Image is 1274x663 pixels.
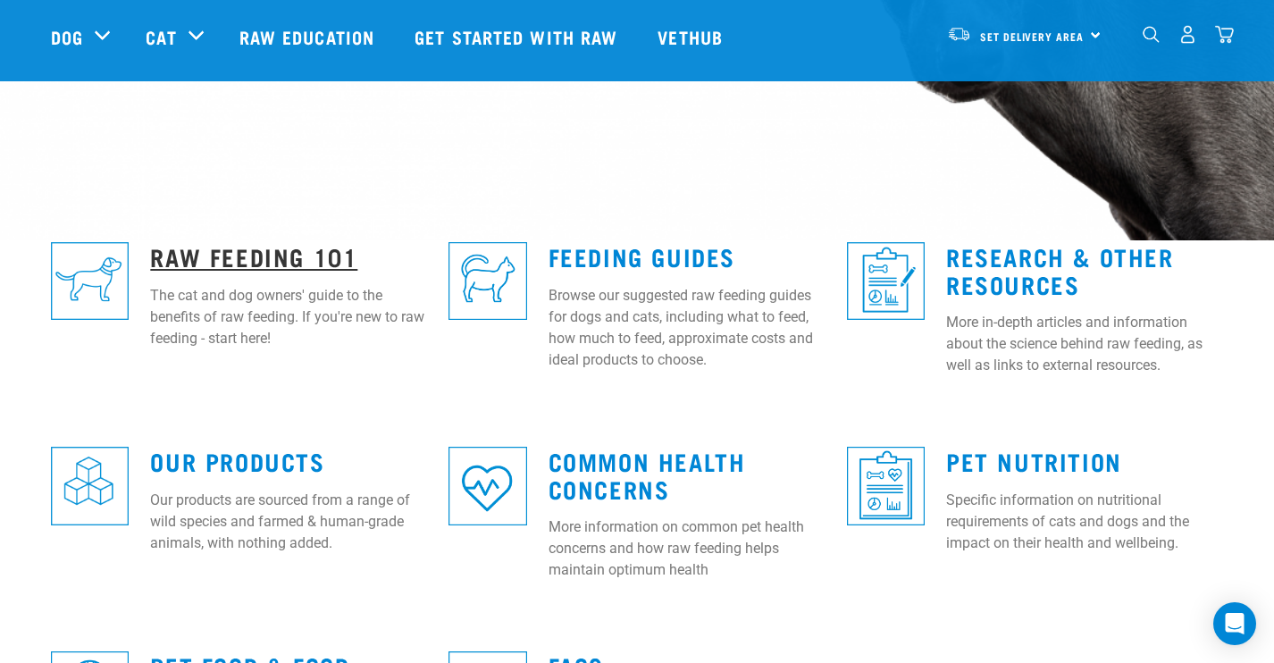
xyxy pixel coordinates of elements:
img: home-icon@2x.png [1215,25,1234,44]
a: Raw Education [222,1,397,72]
a: Feeding Guides [549,249,735,263]
img: re-icons-healthcheck3-sq-blue.png [847,447,925,525]
img: re-icons-cat2-sq-blue.png [448,242,526,320]
a: Common Health Concerns [549,454,746,495]
p: More in-depth articles and information about the science behind raw feeding, as well as links to ... [946,312,1223,376]
a: Dog [51,23,83,50]
p: More information on common pet health concerns and how raw feeding helps maintain optimum health [549,516,826,581]
img: van-moving.png [947,26,971,42]
div: Open Intercom Messenger [1213,602,1256,645]
img: re-icons-healthcheck1-sq-blue.png [847,242,925,320]
a: Raw Feeding 101 [150,249,357,263]
img: re-icons-dog3-sq-blue.png [51,242,129,320]
p: Browse our suggested raw feeding guides for dogs and cats, including what to feed, how much to fe... [549,285,826,371]
a: Research & Other Resources [946,249,1174,290]
p: Our products are sourced from a range of wild species and farmed & human-grade animals, with noth... [150,490,427,554]
img: re-icons-cubes2-sq-blue.png [51,447,129,525]
img: home-icon-1@2x.png [1143,26,1160,43]
p: The cat and dog owners' guide to the benefits of raw feeding. If you're new to raw feeding - star... [150,285,427,349]
img: user.png [1178,25,1197,44]
a: Pet Nutrition [946,454,1122,467]
a: Our Products [150,454,324,467]
a: Get started with Raw [397,1,640,72]
p: Specific information on nutritional requirements of cats and dogs and the impact on their health ... [946,490,1223,554]
img: re-icons-heart-sq-blue.png [448,447,526,525]
a: Cat [146,23,176,50]
a: Vethub [640,1,745,72]
span: Set Delivery Area [980,33,1084,39]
